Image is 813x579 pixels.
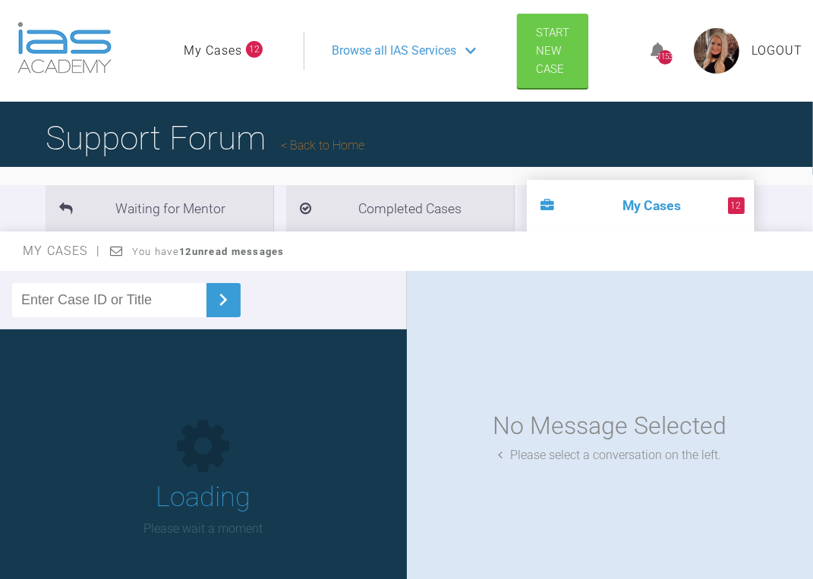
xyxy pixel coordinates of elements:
[132,246,285,257] span: You have
[179,246,285,257] strong: 12 unread messages
[493,407,726,445] div: No Message Selected
[246,41,263,58] span: 12
[211,288,235,312] img: chevronRight.28bd32b0.svg
[694,28,739,74] img: profile.png
[156,476,251,520] h1: Loading
[517,14,588,88] a: Start New Case
[46,112,364,165] h1: Support Forum
[46,185,273,231] li: Waiting for Mentor
[17,22,112,74] img: logo-light.3e3ef733.png
[332,41,456,61] span: Browse all IAS Services
[281,138,364,153] a: Back to Home
[23,244,101,258] span: My Cases
[752,41,802,61] a: Logout
[286,185,514,231] li: Completed Cases
[728,197,745,214] span: 12
[536,26,569,76] span: Start New Case
[498,445,721,465] div: Please select a conversation on the left.
[658,50,673,65] div: 1153
[12,283,206,317] input: Enter Case ID or Title
[527,180,755,231] li: My Cases
[143,519,263,539] p: Please wait a moment
[184,41,242,61] a: My Cases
